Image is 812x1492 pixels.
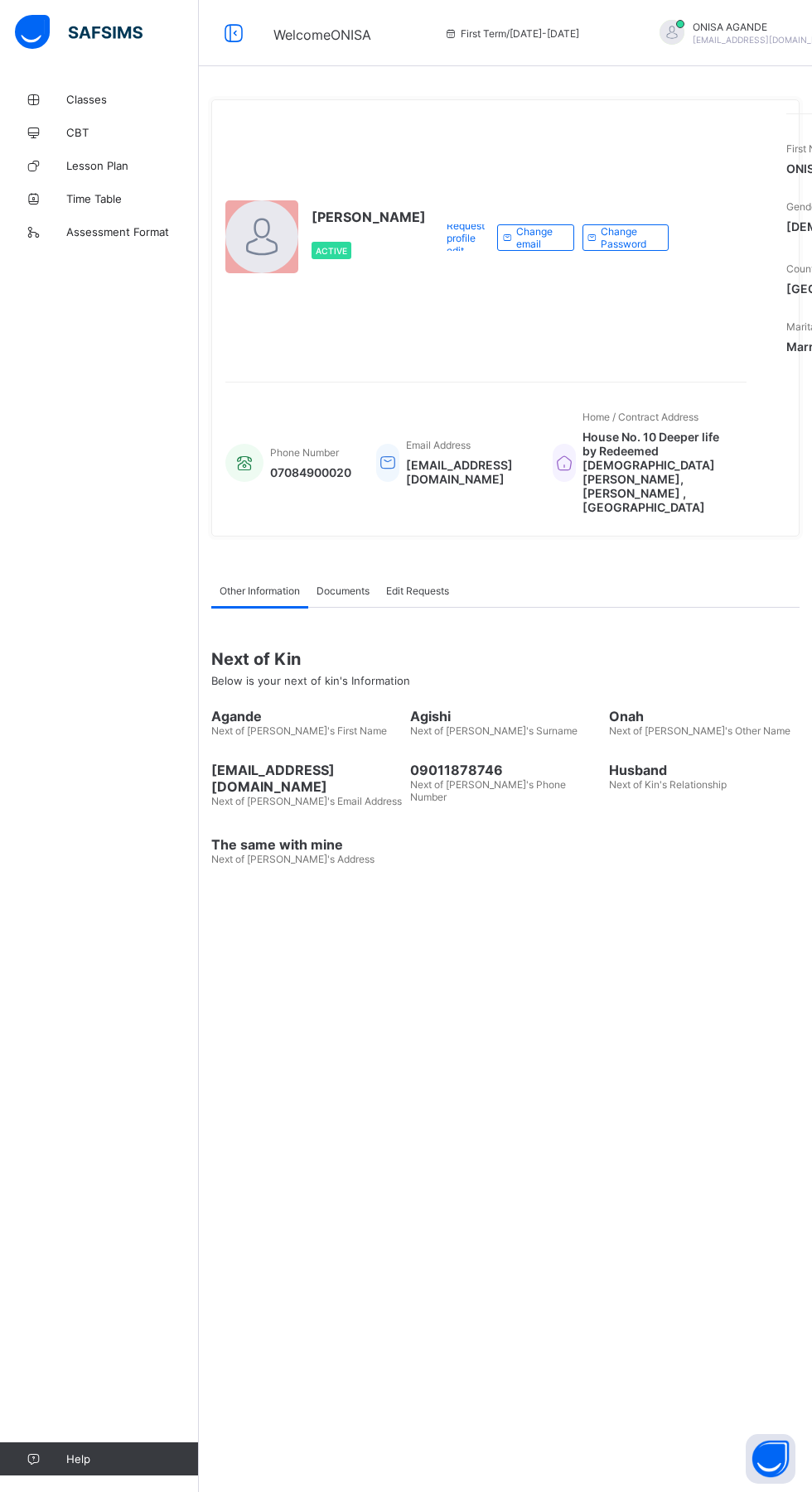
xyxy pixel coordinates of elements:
[444,27,579,40] span: session/term information
[66,225,199,238] span: Assessment Format
[270,446,339,459] span: Phone Number
[582,411,698,423] span: Home / Contract Address
[273,26,371,43] span: Welcome ONISA
[211,708,402,724] span: Agande
[66,159,199,172] span: Lesson Plan
[312,209,426,225] span: [PERSON_NAME]
[211,674,410,687] span: Below is your next of kin's Information
[211,724,387,737] span: Next of [PERSON_NAME]'s First Name
[66,192,199,205] span: Time Table
[66,1452,198,1466] span: Help
[447,219,485,257] span: Request profile edit
[66,93,199,106] span: Classes
[410,778,566,803] span: Next of [PERSON_NAME]'s Phone Number
[609,762,800,778] span: Husband
[410,762,601,778] span: 09011878746
[746,1434,795,1484] button: Open asap
[211,836,402,853] span: The same with mine
[406,458,528,486] span: [EMAIL_ADDRESS][DOMAIN_NAME]
[15,15,143,50] img: safsims
[406,439,471,451] span: Email Address
[601,225,655,250] span: Change Password
[66,126,199,139] span: CBT
[316,246,347,256] span: Active
[270,465,351,479] span: 07084900020
[211,649,800,669] span: Next of Kin
[211,795,402,807] span: Next of [PERSON_NAME]'s Email Address
[410,724,578,737] span: Next of [PERSON_NAME]'s Surname
[211,762,402,795] span: [EMAIL_ADDRESS][DOMAIN_NAME]
[582,430,730,514] span: House No. 10 Deeper life by Redeemed [DEMOGRAPHIC_DATA] [PERSON_NAME], [PERSON_NAME] , [GEOGRAPHI...
[211,853,375,865] span: Next of [PERSON_NAME]'s Address
[516,225,561,250] span: Change email
[609,778,727,791] span: Next of Kin's Relationship
[220,585,300,597] span: Other Information
[410,708,601,724] span: Agishi
[317,585,370,597] span: Documents
[609,724,790,737] span: Next of [PERSON_NAME]'s Other Name
[609,708,800,724] span: Onah
[386,585,449,597] span: Edit Requests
